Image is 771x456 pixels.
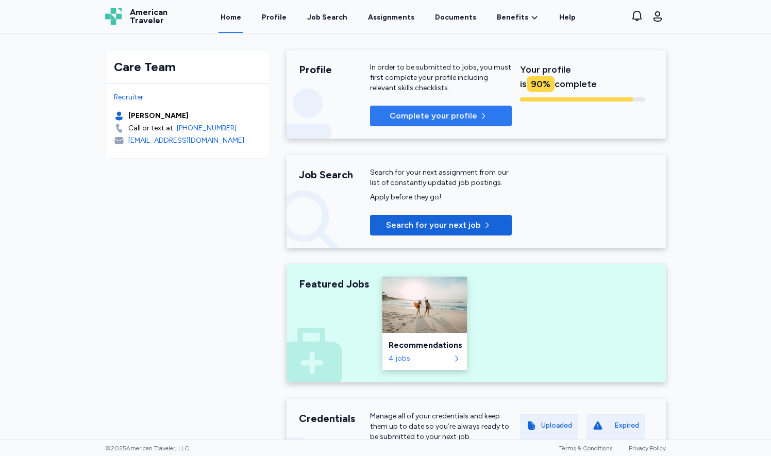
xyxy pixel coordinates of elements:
[370,62,512,93] div: In order to be submitted to jobs, you must first complete your profile including relevant skills ...
[389,353,450,364] div: 4 jobs
[219,1,243,33] a: Home
[114,92,261,103] div: Recruiter
[299,411,370,426] div: Credentials
[128,123,175,133] div: Call or text at:
[390,110,477,122] span: Complete your profile
[559,445,612,452] a: Terms & Conditions
[299,62,370,77] div: Profile
[128,111,189,121] div: [PERSON_NAME]
[520,62,645,91] div: Your profile is complete
[114,59,261,75] div: Care Team
[382,277,467,370] a: RecommendationsRecommendations4 jobs
[497,12,539,23] a: Benefits
[307,12,347,23] div: Job Search
[299,167,370,182] div: Job Search
[370,411,512,442] div: Manage all of your credentials and keep them up to date so you’re always ready to be submitted to...
[497,12,528,23] span: Benefits
[629,445,666,452] a: Privacy Policy
[128,136,244,146] div: [EMAIL_ADDRESS][DOMAIN_NAME]
[382,277,467,333] img: Recommendations
[370,215,512,235] button: Search for your next job
[177,123,237,133] a: [PHONE_NUMBER]
[105,8,122,25] img: Logo
[370,106,512,126] button: Complete your profile
[386,219,481,231] span: Search for your next job
[370,167,512,188] div: Search for your next assignment from our list of constantly updated job postings.
[527,76,555,92] div: 90 %
[299,277,370,291] div: Featured Jobs
[105,444,189,452] span: © 2025 American Traveler, LLC
[541,420,572,431] div: Uploaded
[389,339,461,351] div: Recommendations
[130,8,167,25] span: American Traveler
[370,192,512,202] div: Apply before they go!
[614,420,639,431] div: Expired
